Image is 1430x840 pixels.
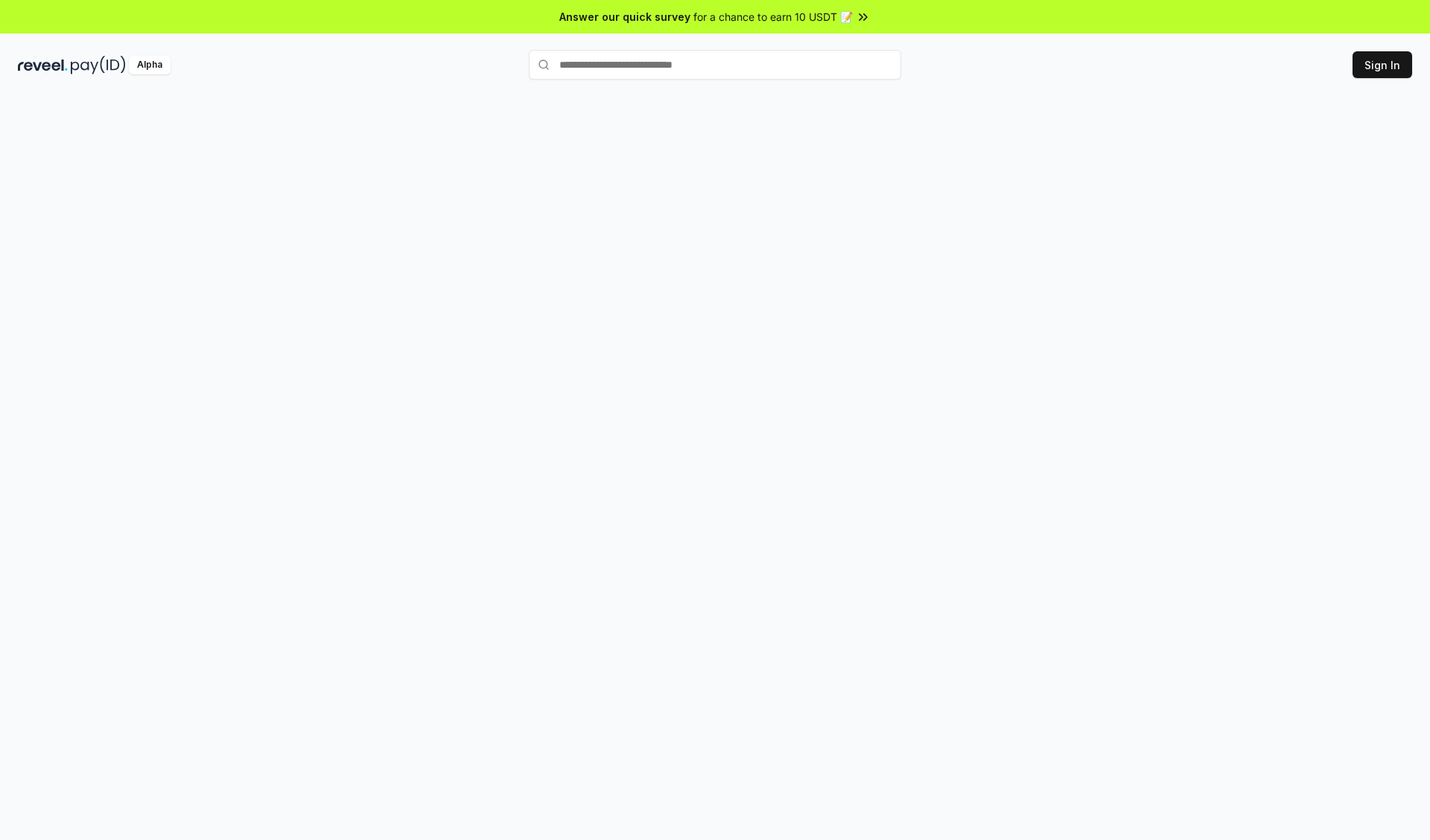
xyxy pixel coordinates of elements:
img: pay_id [71,56,126,74]
span: for a chance to earn 10 USDT 📝 [693,9,853,25]
div: Alpha [129,56,171,74]
span: Answer our quick survey [559,9,690,25]
img: reveel_dark [18,56,68,74]
button: Sign In [1353,51,1412,78]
